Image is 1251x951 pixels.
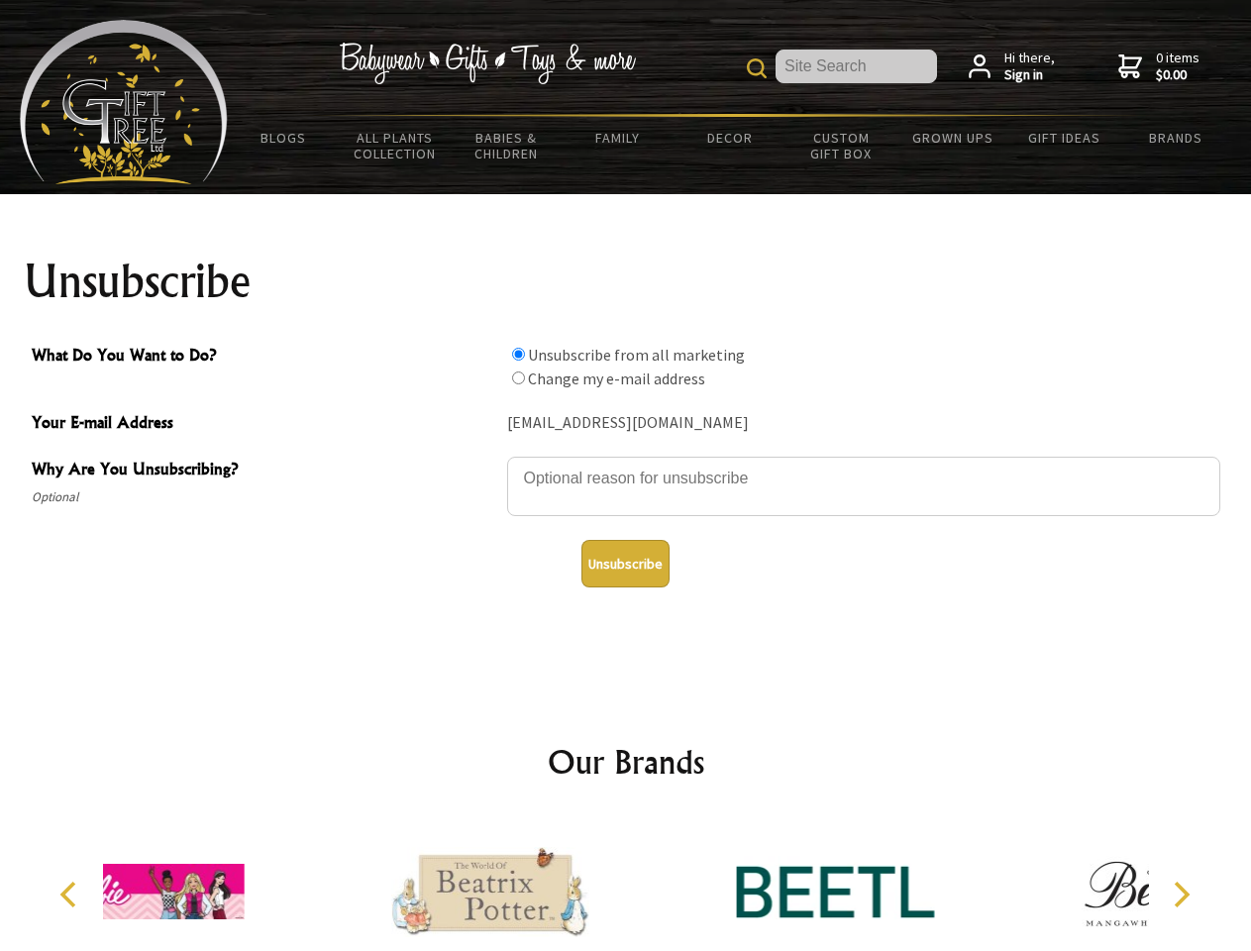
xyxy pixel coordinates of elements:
span: Hi there, [1004,50,1055,84]
h2: Our Brands [40,738,1212,786]
span: Optional [32,485,497,509]
span: Why Are You Unsubscribing? [32,457,497,485]
span: What Do You Want to Do? [32,343,497,371]
a: Hi there,Sign in [969,50,1055,84]
label: Change my e-mail address [528,369,705,388]
a: Family [563,117,675,158]
label: Unsubscribe from all marketing [528,345,745,365]
a: Babies & Children [451,117,563,174]
a: Custom Gift Box [785,117,897,174]
input: What Do You Want to Do? [512,348,525,361]
a: Decor [674,117,785,158]
input: What Do You Want to Do? [512,371,525,384]
img: Babyware - Gifts - Toys and more... [20,20,228,184]
span: Your E-mail Address [32,410,497,439]
img: product search [747,58,767,78]
img: Babywear - Gifts - Toys & more [339,43,636,84]
strong: Sign in [1004,66,1055,84]
a: All Plants Collection [340,117,452,174]
textarea: Why Are You Unsubscribing? [507,457,1220,516]
span: 0 items [1156,49,1199,84]
a: BLOGS [228,117,340,158]
button: Previous [50,873,93,916]
a: 0 items$0.00 [1118,50,1199,84]
h1: Unsubscribe [24,258,1228,305]
input: Site Search [776,50,937,83]
a: Brands [1120,117,1232,158]
a: Grown Ups [896,117,1008,158]
a: Gift Ideas [1008,117,1120,158]
button: Unsubscribe [581,540,670,587]
div: [EMAIL_ADDRESS][DOMAIN_NAME] [507,408,1220,439]
strong: $0.00 [1156,66,1199,84]
button: Next [1159,873,1202,916]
